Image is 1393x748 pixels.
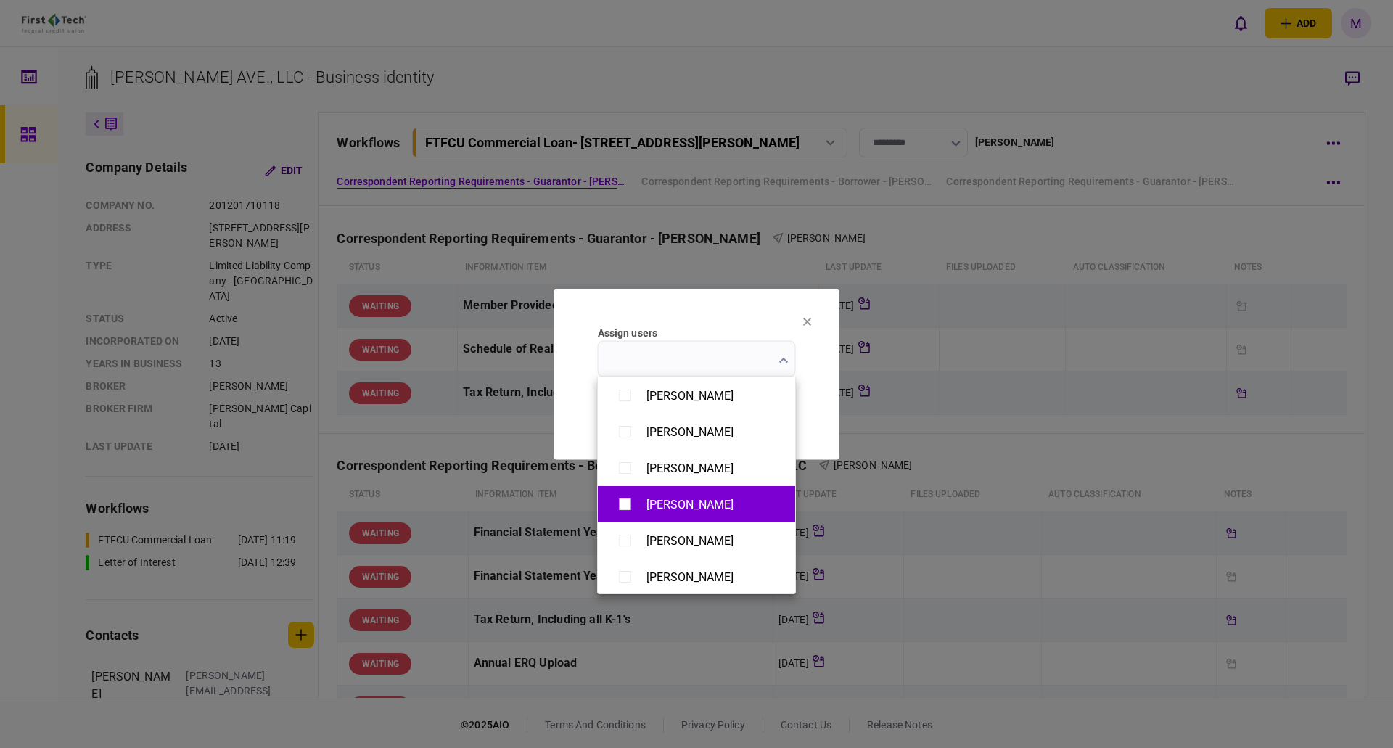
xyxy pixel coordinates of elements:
[612,528,781,554] button: [PERSON_NAME]
[612,419,781,445] button: [PERSON_NAME]
[646,534,734,548] div: [PERSON_NAME]
[612,456,781,481] button: [PERSON_NAME]
[612,564,781,590] button: [PERSON_NAME]
[646,389,734,403] div: [PERSON_NAME]
[612,383,781,408] button: [PERSON_NAME]
[646,498,734,511] div: [PERSON_NAME]
[646,570,734,584] div: [PERSON_NAME]
[646,425,734,439] div: [PERSON_NAME]
[612,492,781,517] button: [PERSON_NAME]
[646,461,734,475] div: [PERSON_NAME]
